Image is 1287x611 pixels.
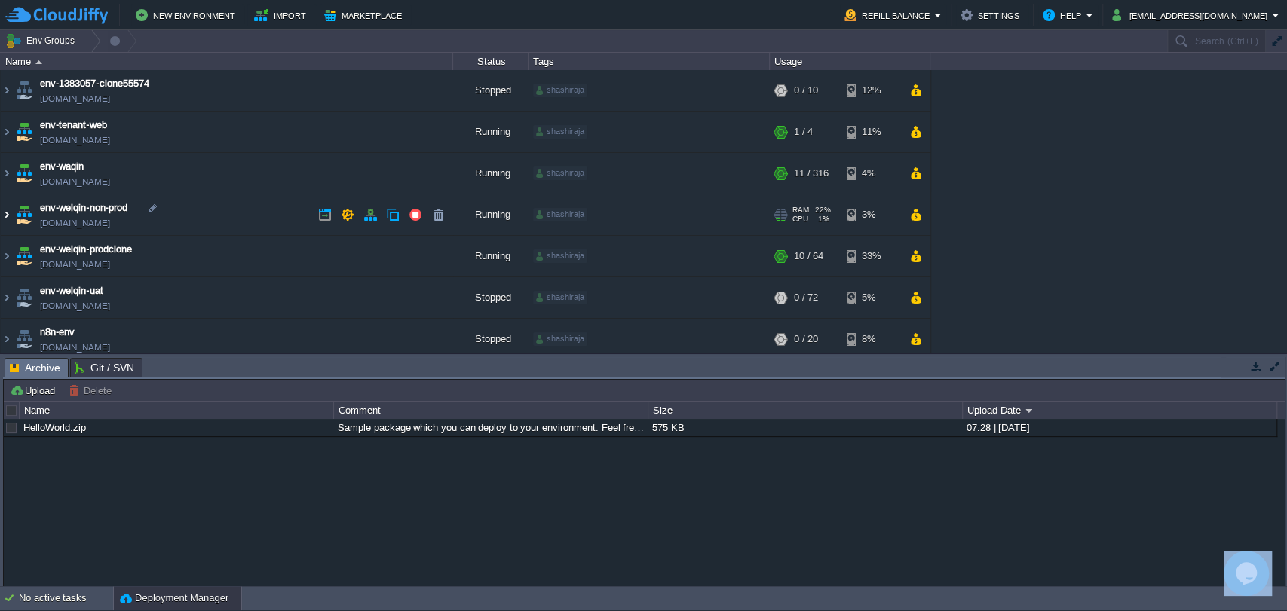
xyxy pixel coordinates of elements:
div: 4% [847,153,896,194]
div: Status [454,53,528,70]
div: Running [453,194,529,235]
img: AMDAwAAAACH5BAEAAAAALAAAAAABAAEAAAICRAEAOw== [1,277,13,318]
button: Refill Balance [844,6,934,24]
img: AMDAwAAAACH5BAEAAAAALAAAAAABAAEAAAICRAEAOw== [1,112,13,152]
div: 33% [847,236,896,276]
a: env-1383057-clone55574 [40,76,149,91]
img: AMDAwAAAACH5BAEAAAAALAAAAAABAAEAAAICRAEAOw== [14,277,35,318]
div: Comment [335,402,648,419]
img: AMDAwAAAACH5BAEAAAAALAAAAAABAAEAAAICRAEAOw== [14,319,35,359]
a: env-tenant-web [40,118,107,133]
img: AMDAwAAAACH5BAEAAAAALAAAAAABAAEAAAICRAEAOw== [1,236,13,276]
div: shashiraja [533,291,587,304]
a: [DOMAIN_NAME] [40,215,110,231]
button: Env Groups [5,30,80,51]
img: AMDAwAAAACH5BAEAAAAALAAAAAABAAEAAAICRAEAOw== [1,194,13,235]
div: 1 / 4 [794,112,813,152]
div: Running [453,236,529,276]
div: Running [453,153,529,194]
a: [DOMAIN_NAME] [40,298,110,313]
button: Upload [10,383,60,397]
span: 22% [815,206,831,215]
div: 5% [847,277,896,318]
a: [DOMAIN_NAME] [40,174,110,189]
div: No active tasks [19,586,113,610]
div: Stopped [453,277,529,318]
span: Archive [10,359,60,377]
img: AMDAwAAAACH5BAEAAAAALAAAAAABAAEAAAICRAEAOw== [14,70,35,111]
div: shashiraja [533,208,587,221]
a: env-welqin-uat [40,283,103,298]
div: 575 KB [648,419,961,436]
button: [EMAIL_ADDRESS][DOMAIN_NAME] [1112,6,1272,24]
a: [DOMAIN_NAME] [40,133,110,148]
div: 3% [847,194,896,235]
img: AMDAwAAAACH5BAEAAAAALAAAAAABAAEAAAICRAEAOw== [14,153,35,194]
button: Settings [961,6,1024,24]
img: CloudJiffy [5,6,108,25]
div: 0 / 72 [794,277,818,318]
button: Help [1043,6,1086,24]
div: Name [2,53,452,70]
div: 8% [847,319,896,359]
div: 10 / 64 [794,236,823,276]
span: [DOMAIN_NAME] [40,257,110,272]
div: Upload Date [964,402,1276,419]
img: AMDAwAAAACH5BAEAAAAALAAAAAABAAEAAAICRAEAOw== [14,112,35,152]
span: 1% [814,215,829,224]
div: shashiraja [533,249,587,263]
iframe: chat widget [1224,551,1272,596]
div: 11 / 316 [794,153,829,194]
div: Name [20,402,333,419]
button: Delete [69,383,116,397]
div: shashiraja [533,84,587,97]
div: 0 / 20 [794,319,818,359]
a: n8n-env [40,325,75,340]
a: [DOMAIN_NAME] [40,91,110,106]
img: AMDAwAAAACH5BAEAAAAALAAAAAABAAEAAAICRAEAOw== [1,70,13,111]
img: AMDAwAAAACH5BAEAAAAALAAAAAABAAEAAAICRAEAOw== [1,319,13,359]
div: shashiraja [533,125,587,139]
div: shashiraja [533,166,587,180]
a: env-waqin [40,159,84,174]
a: env-welqin-non-prod [40,200,127,215]
button: New Environment [136,6,240,24]
a: env-welqin-prodclone [40,242,132,257]
div: 0 / 10 [794,70,818,111]
div: Stopped [453,70,529,111]
a: [DOMAIN_NAME] [40,340,110,355]
span: Git / SVN [75,359,134,377]
img: AMDAwAAAACH5BAEAAAAALAAAAAABAAEAAAICRAEAOw== [14,236,35,276]
div: 07:28 | [DATE] [963,419,1276,436]
div: Size [649,402,962,419]
button: Import [254,6,311,24]
img: AMDAwAAAACH5BAEAAAAALAAAAAABAAEAAAICRAEAOw== [1,153,13,194]
span: CPU [792,215,808,224]
div: 11% [847,112,896,152]
img: AMDAwAAAACH5BAEAAAAALAAAAAABAAEAAAICRAEAOw== [35,60,42,64]
div: Sample package which you can deploy to your environment. Feel free to delete and upload a package... [334,419,647,436]
div: Usage [771,53,930,70]
div: Stopped [453,319,529,359]
div: Running [453,112,529,152]
a: HelloWorld.zip [23,422,86,433]
div: shashiraja [533,332,587,346]
div: 12% [847,70,896,111]
span: RAM [792,206,809,215]
button: Marketplace [324,6,406,24]
button: Deployment Manager [120,591,228,606]
div: Tags [529,53,769,70]
img: AMDAwAAAACH5BAEAAAAALAAAAAABAAEAAAICRAEAOw== [14,194,35,235]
